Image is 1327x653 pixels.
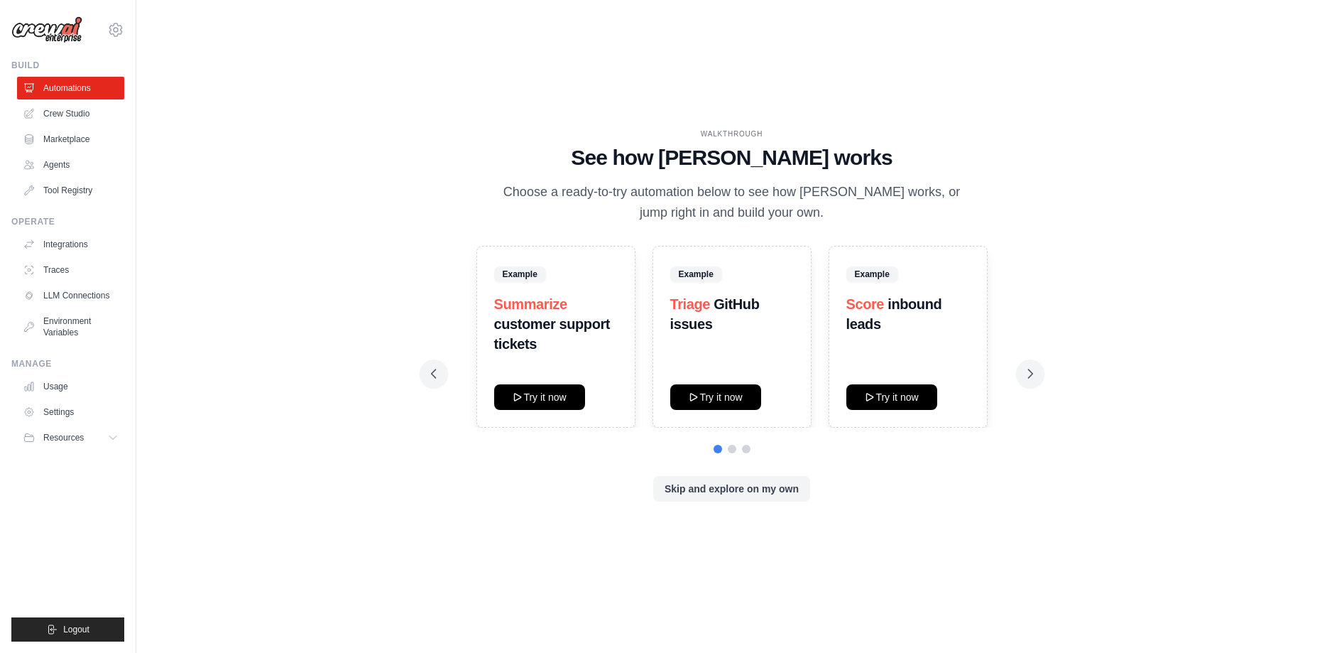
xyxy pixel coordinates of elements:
a: LLM Connections [17,284,124,307]
a: Agents [17,153,124,176]
button: Logout [11,617,124,642]
strong: customer support tickets [494,316,611,352]
div: Build [11,60,124,71]
strong: inbound leads [846,296,942,332]
a: Environment Variables [17,310,124,344]
button: Try it now [846,384,937,410]
span: Summarize [494,296,567,312]
div: Operate [11,216,124,227]
div: WALKTHROUGH [431,129,1033,139]
span: Triage [670,296,711,312]
button: Try it now [670,384,761,410]
a: Usage [17,375,124,398]
span: Score [846,296,885,312]
span: Logout [63,624,89,635]
a: Integrations [17,233,124,256]
a: Settings [17,401,124,423]
button: Resources [17,426,124,449]
a: Marketplace [17,128,124,151]
button: Try it now [494,384,585,410]
span: Example [670,266,722,282]
a: Crew Studio [17,102,124,125]
a: Tool Registry [17,179,124,202]
h1: See how [PERSON_NAME] works [431,145,1033,171]
p: Choose a ready-to-try automation below to see how [PERSON_NAME] works, or jump right in and build... [493,182,971,224]
span: Example [494,266,546,282]
span: Example [846,266,898,282]
strong: GitHub issues [670,296,760,332]
img: Logo [11,16,82,43]
div: Manage [11,358,124,369]
span: Resources [43,432,84,443]
a: Automations [17,77,124,99]
a: Traces [17,259,124,281]
button: Skip and explore on my own [653,476,810,502]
